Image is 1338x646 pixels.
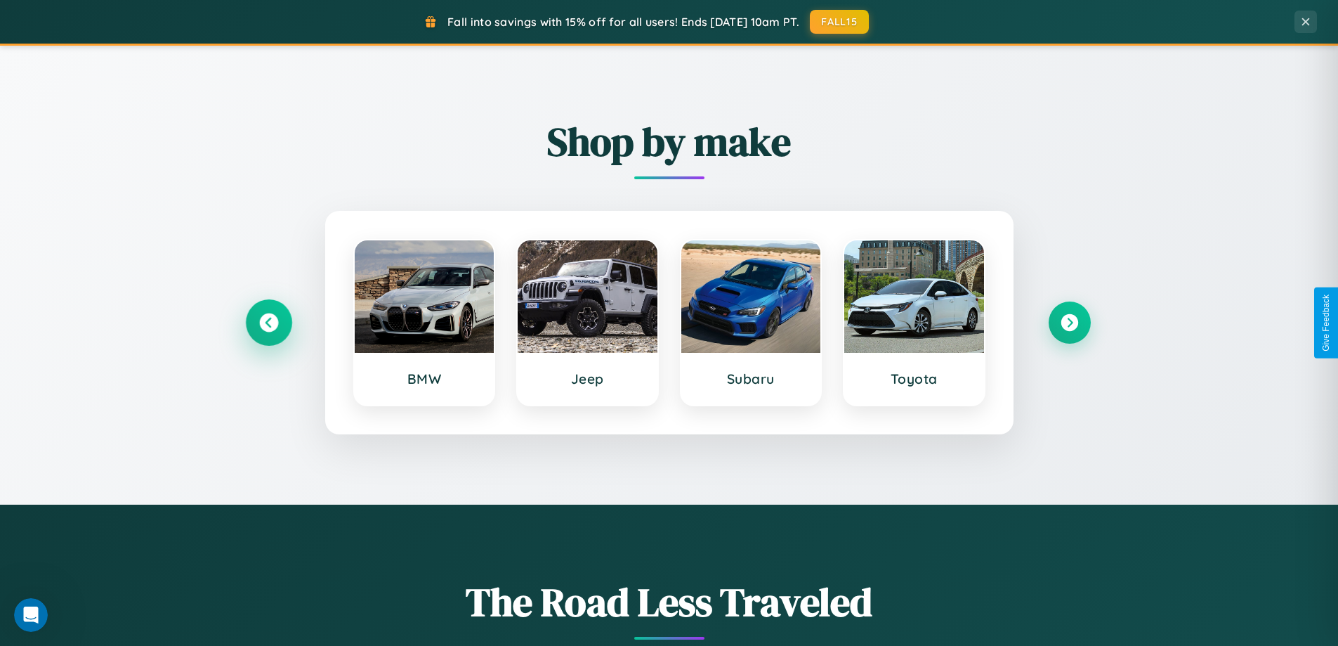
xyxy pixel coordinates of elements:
[695,370,807,387] h3: Subaru
[532,370,643,387] h3: Jeep
[447,15,799,29] span: Fall into savings with 15% off for all users! Ends [DATE] 10am PT.
[14,598,48,632] iframe: Intercom live chat
[810,10,869,34] button: FALL15
[369,370,480,387] h3: BMW
[248,115,1091,169] h2: Shop by make
[858,370,970,387] h3: Toyota
[1321,295,1331,351] div: Give Feedback
[248,575,1091,629] h1: The Road Less Traveled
